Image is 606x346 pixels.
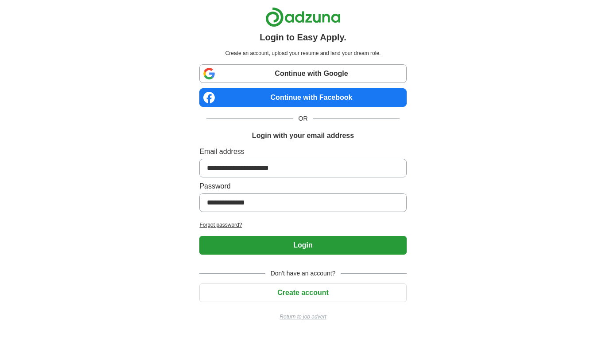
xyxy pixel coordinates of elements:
[199,64,406,83] a: Continue with Google
[265,7,341,27] img: Adzuna logo
[199,289,406,296] a: Create account
[199,88,406,107] a: Continue with Facebook
[199,313,406,321] a: Return to job advert
[265,269,341,278] span: Don't have an account?
[199,221,406,229] a: Forgot password?
[252,130,354,141] h1: Login with your email address
[201,49,404,57] p: Create an account, upload your resume and land your dream role.
[293,114,313,123] span: OR
[260,31,346,44] h1: Login to Easy Apply.
[199,283,406,302] button: Create account
[199,146,406,157] label: Email address
[199,181,406,192] label: Password
[199,236,406,255] button: Login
